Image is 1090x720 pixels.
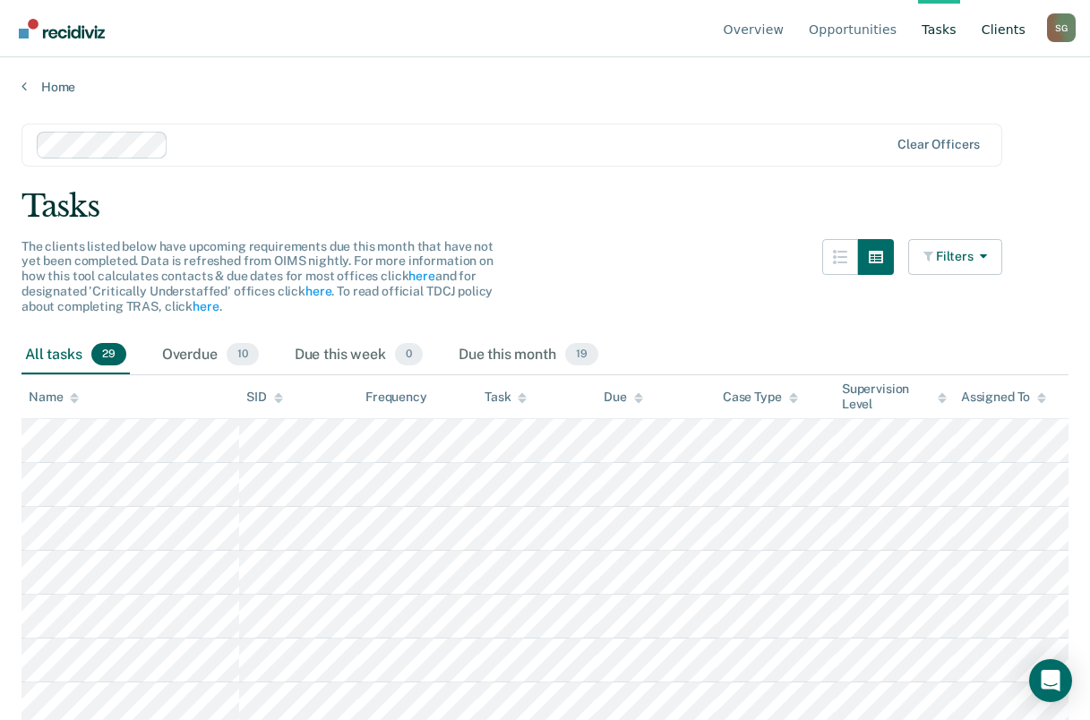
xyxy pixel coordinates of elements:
[291,336,426,375] div: Due this week0
[1029,659,1072,702] div: Open Intercom Messenger
[159,336,262,375] div: Overdue10
[455,336,602,375] div: Due this month19
[21,336,130,375] div: All tasks29
[193,299,219,313] a: here
[485,390,527,405] div: Task
[897,137,980,152] div: Clear officers
[227,343,259,366] span: 10
[19,19,105,39] img: Recidiviz
[21,188,1069,225] div: Tasks
[395,343,423,366] span: 0
[365,390,427,405] div: Frequency
[565,343,598,366] span: 19
[305,284,331,298] a: here
[246,390,283,405] div: SID
[723,390,798,405] div: Case Type
[604,390,643,405] div: Due
[961,390,1046,405] div: Assigned To
[29,390,79,405] div: Name
[1047,13,1076,42] button: Profile dropdown button
[408,269,434,283] a: here
[1047,13,1076,42] div: S G
[91,343,126,366] span: 29
[21,239,494,313] span: The clients listed below have upcoming requirements due this month that have not yet been complet...
[21,79,1069,95] a: Home
[908,239,1003,275] button: Filters
[842,381,947,412] div: Supervision Level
